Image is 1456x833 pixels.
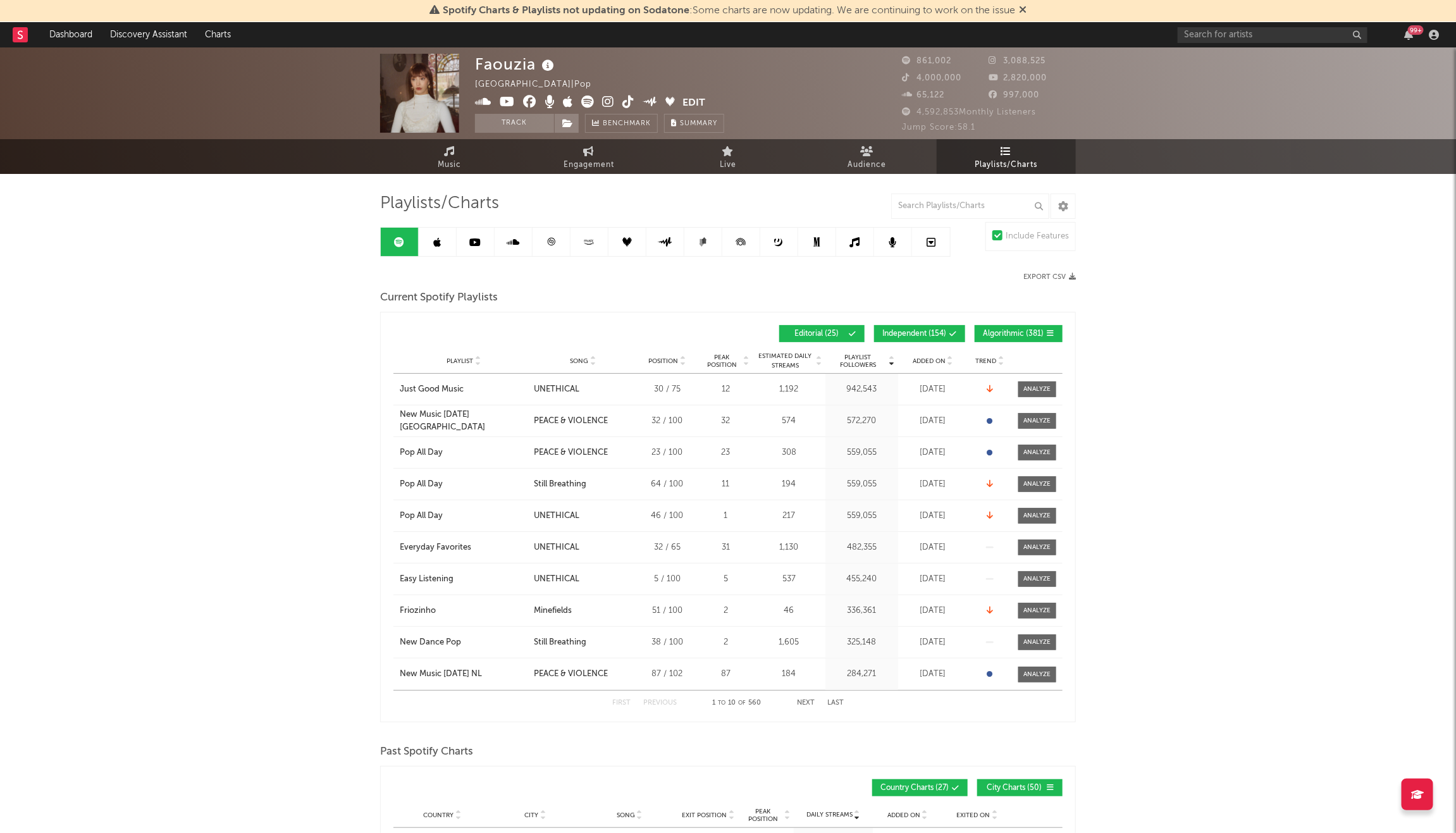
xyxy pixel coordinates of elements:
[702,447,750,459] div: 23
[756,573,822,586] div: 537
[989,57,1046,65] span: 3,088,525
[683,96,706,111] button: Edit
[1006,229,1069,244] div: Include Features
[702,668,750,681] div: 87
[702,605,750,617] div: 2
[534,605,572,617] div: Minefields
[534,668,608,681] div: PEACE & VIOLENCE
[196,22,240,47] a: Charts
[829,415,895,428] div: 572,270
[901,668,965,681] div: [DATE]
[902,74,961,82] span: 4,000,000
[400,383,527,396] a: Just Good Music
[719,700,726,706] span: to
[756,668,822,681] div: 184
[779,325,865,342] button: Editorial(25)
[639,636,696,649] div: 38 / 100
[756,541,822,554] div: 1,130
[400,605,527,617] a: Friozinho
[400,447,527,459] a: Pop All Day
[829,510,895,522] div: 559,055
[702,573,750,586] div: 5
[756,383,822,396] div: 1,192
[649,357,679,365] span: Position
[443,6,1015,16] span: : Some charts are now updating. We are continuing to work on the issue
[475,77,606,92] div: [GEOGRAPHIC_DATA] | Pop
[639,510,696,522] div: 46 / 100
[901,478,965,491] div: [DATE]
[829,447,895,459] div: 559,055
[400,573,453,586] div: Easy Listening
[756,478,822,491] div: 194
[901,447,965,459] div: [DATE]
[756,510,822,522] div: 217
[519,139,658,174] a: Engagement
[534,541,579,554] div: UNETHICAL
[848,157,887,173] span: Audience
[702,415,750,428] div: 32
[534,636,586,649] div: Still Breathing
[639,478,696,491] div: 64 / 100
[702,541,750,554] div: 31
[680,120,717,127] span: Summary
[1019,6,1027,16] span: Dismiss
[612,700,631,707] button: First
[829,605,895,617] div: 336,361
[380,139,519,174] a: Music
[380,196,499,211] span: Playlists/Charts
[829,383,895,396] div: 942,543
[798,139,937,174] a: Audience
[534,447,608,459] div: PEACE & VIOLENCE
[658,139,798,174] a: Live
[891,194,1049,219] input: Search Playlists/Charts
[400,383,464,396] div: Just Good Music
[829,668,895,681] div: 284,271
[901,383,965,396] div: [DATE]
[901,605,965,617] div: [DATE]
[380,290,498,305] span: Current Spotify Playlists
[975,325,1063,342] button: Algorithmic(381)
[882,330,946,338] span: Independent ( 154 )
[976,357,997,365] span: Trend
[639,415,696,428] div: 32 / 100
[829,478,895,491] div: 559,055
[756,352,815,371] span: Estimated Daily Streams
[639,573,696,586] div: 5 / 100
[985,784,1044,792] span: City Charts ( 50 )
[901,415,965,428] div: [DATE]
[400,541,527,554] a: Everyday Favorites
[880,784,949,792] span: Country Charts ( 27 )
[983,330,1044,338] span: Algorithmic ( 381 )
[739,700,746,706] span: of
[400,668,527,681] a: New Music [DATE] NL
[829,636,895,649] div: 325,148
[977,779,1063,796] button: City Charts(50)
[957,811,990,819] span: Exited On
[400,541,471,554] div: Everyday Favorites
[902,108,1036,116] span: 4,592,853 Monthly Listeners
[1178,27,1367,43] input: Search for artists
[424,811,454,819] span: Country
[40,22,101,47] a: Dashboard
[400,409,527,433] a: New Music [DATE] [GEOGRAPHIC_DATA]
[639,541,696,554] div: 32 / 65
[447,357,473,365] span: Playlist
[1404,30,1413,40] button: 99+
[902,123,975,132] span: Jump Score: 58.1
[643,700,677,707] button: Previous
[639,383,696,396] div: 30 / 75
[756,447,822,459] div: 308
[400,668,482,681] div: New Music [DATE] NL
[617,811,635,819] span: Song
[438,157,462,173] span: Music
[872,779,968,796] button: Country Charts(27)
[902,57,951,65] span: 861,002
[756,415,822,428] div: 574
[702,354,742,369] span: Peak Position
[564,157,614,173] span: Engagement
[475,114,554,133] button: Track
[829,354,887,369] span: Playlist Followers
[756,636,822,649] div: 1,605
[829,541,895,554] div: 482,355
